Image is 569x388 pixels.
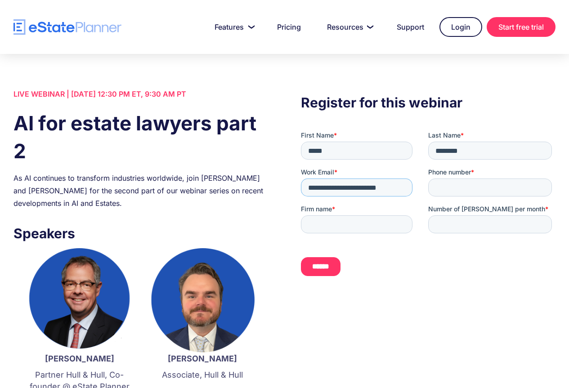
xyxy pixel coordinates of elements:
p: Associate, Hull & Hull [150,369,255,381]
a: Resources [316,18,381,36]
iframe: Form 0 [301,131,556,284]
a: Login [439,17,482,37]
h3: Register for this webinar [301,92,556,113]
strong: [PERSON_NAME] [168,354,237,363]
strong: [PERSON_NAME] [45,354,114,363]
a: Support [386,18,435,36]
div: LIVE WEBINAR | [DATE] 12:30 PM ET, 9:30 AM PT [13,88,268,100]
h3: Speakers [13,223,268,244]
div: As AI continues to transform industries worldwide, join [PERSON_NAME] and [PERSON_NAME] for the s... [13,172,268,210]
h1: AI for estate lawyers part 2 [13,109,268,165]
a: Pricing [266,18,312,36]
a: home [13,19,121,35]
a: Start free trial [487,17,556,37]
a: Features [204,18,262,36]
